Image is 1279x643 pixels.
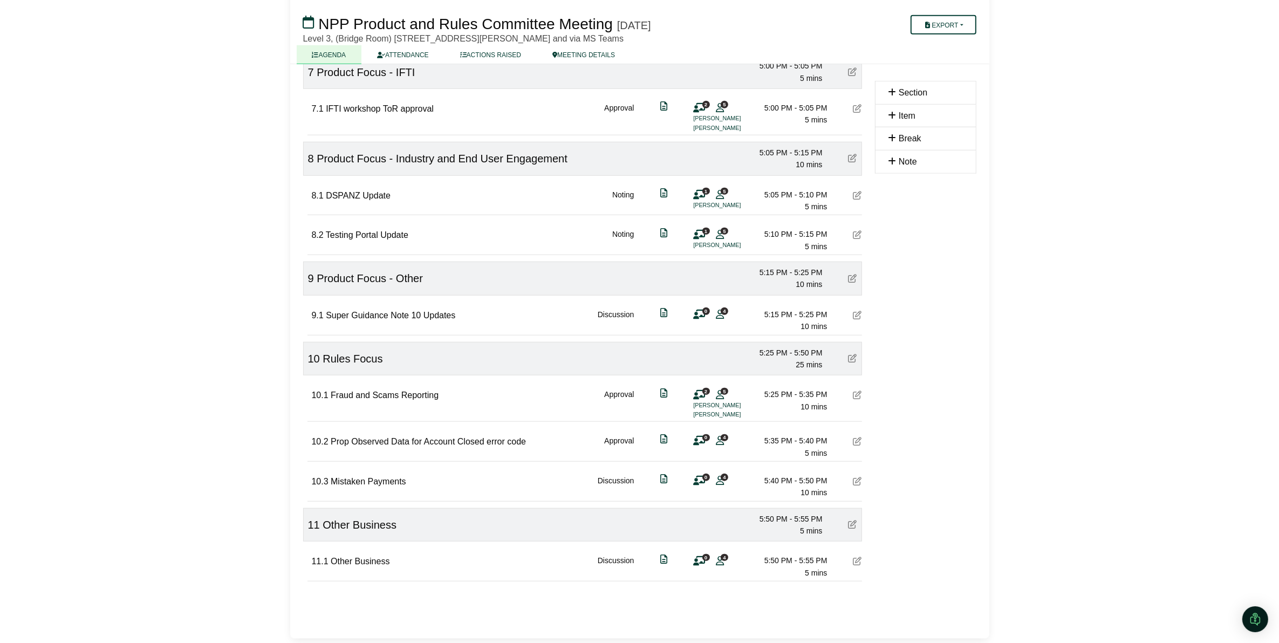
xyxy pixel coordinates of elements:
[752,555,827,566] div: 5:50 PM - 5:55 PM
[617,19,651,32] div: [DATE]
[721,388,728,395] span: 5
[694,114,775,123] li: [PERSON_NAME]
[702,554,710,561] span: 0
[323,519,396,531] span: Other Business
[702,388,710,395] span: 2
[308,66,314,78] span: 7
[801,402,827,411] span: 10 mins
[747,60,823,72] div: 5:00 PM - 5:05 PM
[361,45,444,64] a: ATTENDANCE
[702,307,710,314] span: 0
[702,188,710,195] span: 1
[326,311,455,320] span: Super Guidance Note 10 Updates
[805,569,827,577] span: 5 mins
[899,157,917,166] span: Note
[317,66,415,78] span: Product Focus - IFTI
[747,147,823,159] div: 5:05 PM - 5:15 PM
[752,388,827,400] div: 5:25 PM - 5:35 PM
[752,475,827,487] div: 5:40 PM - 5:50 PM
[326,191,391,200] span: DSPANZ Update
[331,391,439,400] span: Fraud and Scams Reporting
[598,475,634,499] div: Discussion
[702,474,710,481] span: 0
[805,242,827,251] span: 5 mins
[899,111,915,120] span: Item
[747,266,823,278] div: 5:15 PM - 5:25 PM
[694,241,775,250] li: [PERSON_NAME]
[801,322,827,331] span: 10 mins
[312,391,329,400] span: 10.1
[702,228,710,235] span: 1
[800,526,822,535] span: 5 mins
[598,309,634,333] div: Discussion
[899,134,921,143] span: Break
[317,153,567,165] span: Product Focus - Industry and End User Engagement
[796,280,822,289] span: 10 mins
[721,474,728,481] span: 4
[312,437,329,446] span: 10.2
[604,388,634,419] div: Approval
[694,410,775,419] li: [PERSON_NAME]
[312,557,329,566] span: 11.1
[312,104,324,113] span: 7.1
[537,45,631,64] a: MEETING DETAILS
[702,434,710,441] span: 0
[331,557,389,566] span: Other Business
[612,189,634,213] div: Noting
[308,519,320,531] span: 11
[694,401,775,410] li: [PERSON_NAME]
[598,555,634,579] div: Discussion
[323,353,382,365] span: Rules Focus
[317,272,423,284] span: Product Focus - Other
[312,230,324,240] span: 8.2
[752,309,827,320] div: 5:15 PM - 5:25 PM
[612,228,634,252] div: Noting
[308,353,320,365] span: 10
[303,34,624,43] span: Level 3, (Bridge Room) [STREET_ADDRESS][PERSON_NAME] and via MS Teams
[805,449,827,457] span: 5 mins
[752,102,827,114] div: 5:00 PM - 5:05 PM
[752,189,827,201] div: 5:05 PM - 5:10 PM
[721,554,728,561] span: 4
[805,202,827,211] span: 5 mins
[801,488,827,497] span: 10 mins
[747,513,823,525] div: 5:50 PM - 5:55 PM
[297,45,362,64] a: AGENDA
[318,16,613,32] span: NPP Product and Rules Committee Meeting
[721,434,728,441] span: 4
[312,477,329,486] span: 10.3
[308,272,314,284] span: 9
[911,15,976,35] button: Export
[796,360,822,369] span: 25 mins
[899,88,927,97] span: Section
[752,228,827,240] div: 5:10 PM - 5:15 PM
[331,437,526,446] span: Prop Observed Data for Account Closed error code
[694,124,775,133] li: [PERSON_NAME]
[444,45,537,64] a: ACTIONS RAISED
[800,74,822,83] span: 5 mins
[326,230,408,240] span: Testing Portal Update
[312,191,324,200] span: 8.1
[331,477,406,486] span: Mistaken Payments
[312,311,324,320] span: 9.1
[752,435,827,447] div: 5:35 PM - 5:40 PM
[604,435,634,459] div: Approval
[721,228,728,235] span: 5
[1242,606,1268,632] div: Open Intercom Messenger
[721,307,728,314] span: 4
[308,153,314,165] span: 8
[702,101,710,108] span: 2
[796,160,822,169] span: 10 mins
[721,101,728,108] span: 5
[326,104,434,113] span: IFTI workshop ToR approval
[604,102,634,133] div: Approval
[805,115,827,124] span: 5 mins
[747,347,823,359] div: 5:25 PM - 5:50 PM
[721,188,728,195] span: 5
[694,201,775,210] li: [PERSON_NAME]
